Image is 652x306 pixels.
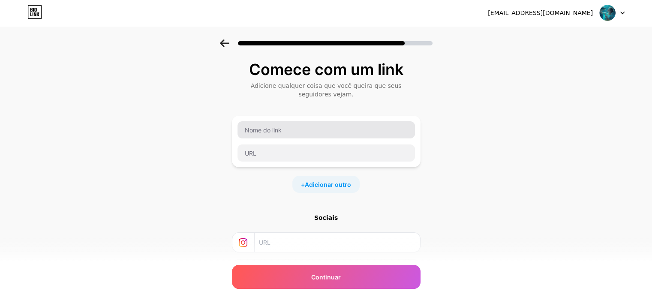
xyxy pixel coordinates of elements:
input: URL [259,287,415,306]
font: Continuar [311,273,341,281]
font: + [301,181,305,188]
font: Adicionar outro [305,181,351,188]
font: Sociais [314,214,338,221]
input: URL [237,144,415,162]
font: Adicione qualquer coisa que você queira que seus seguidores vejam. [251,82,402,98]
input: URL [259,260,415,279]
font: [EMAIL_ADDRESS][DOMAIN_NAME] [488,9,593,16]
input: URL [259,233,415,252]
input: Nome do link [237,121,415,138]
img: boladecristal [599,5,616,21]
font: Comece com um link [249,60,403,79]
